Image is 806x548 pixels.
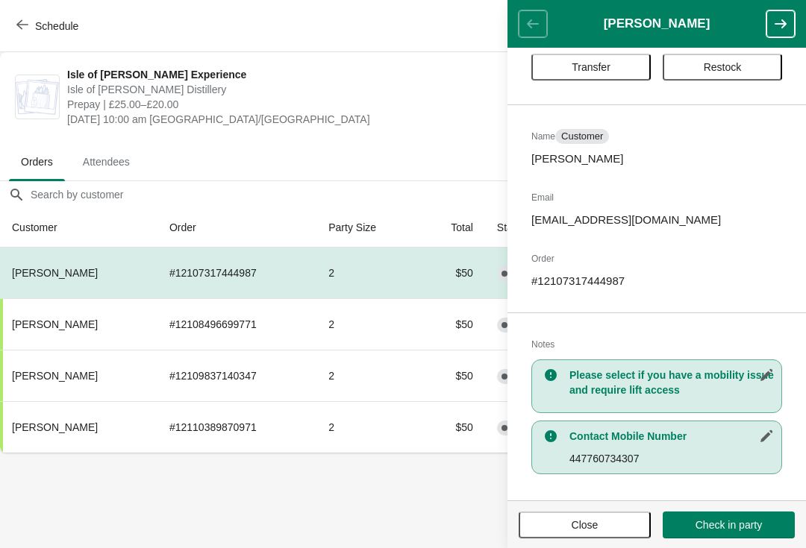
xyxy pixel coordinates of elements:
span: Transfer [572,61,610,73]
td: 2 [316,248,419,298]
h3: Contact Mobile Number [569,429,774,444]
th: Status [485,208,575,248]
span: Isle of [PERSON_NAME] Experience [67,67,525,82]
td: # 12109837140347 [157,350,316,401]
td: $50 [419,298,485,350]
h2: Notes [531,337,782,352]
span: Check in party [696,519,762,531]
h2: Name [531,129,782,144]
p: 447760734307 [569,451,774,466]
td: 2 [316,350,419,401]
span: Close [572,519,599,531]
img: Isle of Harris Gin Experience [16,79,59,115]
th: Total [419,208,485,248]
span: Schedule [35,20,78,32]
td: $50 [419,248,485,298]
button: Close [519,511,651,538]
td: # 12108496699771 [157,298,316,350]
button: Restock [663,54,782,81]
button: Transfer [531,54,651,81]
span: [PERSON_NAME] [12,267,98,279]
h3: Please select if you have a mobility issue and require lift access [569,368,774,397]
button: Check in party [663,511,795,538]
span: Attendees [71,148,142,175]
span: Restock [704,61,742,73]
th: Order [157,208,316,248]
td: 2 [316,298,419,350]
td: $50 [419,350,485,401]
p: [PERSON_NAME] [531,151,782,166]
input: Search by customer [30,181,806,208]
p: [EMAIL_ADDRESS][DOMAIN_NAME] [531,212,782,227]
td: 2 [316,401,419,453]
span: [PERSON_NAME] [12,421,98,433]
span: Isle of [PERSON_NAME] Distillery [67,82,525,97]
td: # 12110389870971 [157,401,316,453]
span: [DATE] 10:00 am [GEOGRAPHIC_DATA]/[GEOGRAPHIC_DATA] [67,112,525,127]
h2: Order [531,251,782,266]
p: # 12107317444987 [531,274,782,289]
th: Party Size [316,208,419,248]
span: Orders [9,148,65,175]
button: Schedule [7,13,90,40]
td: $50 [419,401,485,453]
span: Customer [561,130,603,142]
h2: Email [531,190,782,205]
h1: [PERSON_NAME] [547,16,766,31]
td: # 12107317444987 [157,248,316,298]
span: [PERSON_NAME] [12,370,98,382]
span: [PERSON_NAME] [12,318,98,330]
span: Prepay | £25.00–£20.00 [67,97,525,112]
